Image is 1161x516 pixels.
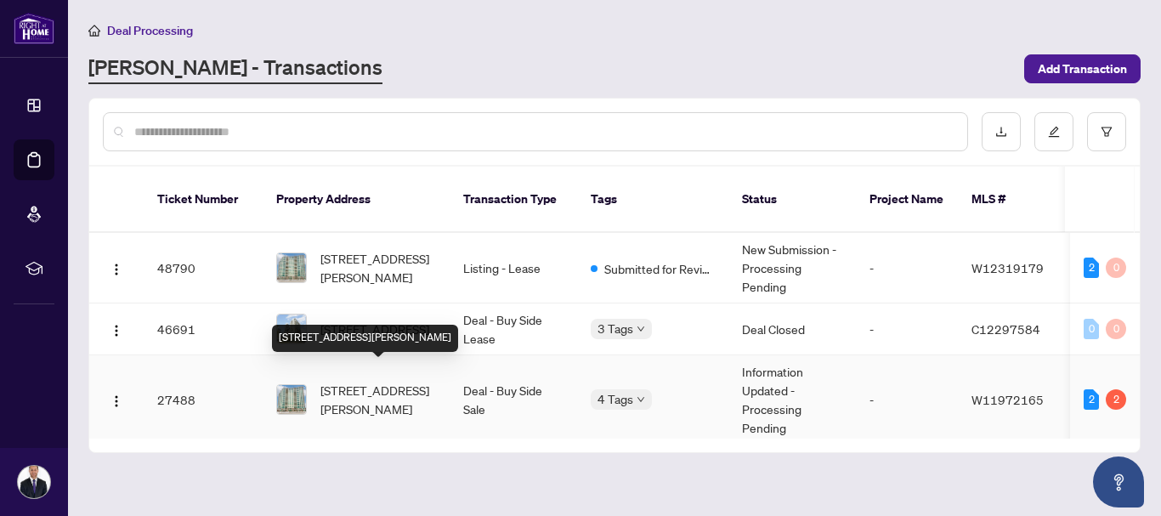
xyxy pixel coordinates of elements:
td: Deal Closed [728,303,856,355]
button: download [982,112,1021,151]
img: Logo [110,263,123,276]
span: Add Transaction [1038,55,1127,82]
td: - [856,303,958,355]
div: 2 [1106,389,1126,410]
span: filter [1101,126,1113,138]
span: [STREET_ADDRESS][PERSON_NAME] [320,381,436,418]
button: Logo [103,254,130,281]
span: down [637,325,645,333]
img: thumbnail-img [277,385,306,414]
div: 0 [1106,319,1126,339]
span: [STREET_ADDRESS] [320,320,429,338]
span: [STREET_ADDRESS][PERSON_NAME] [320,249,436,286]
td: Information Updated - Processing Pending [728,355,856,445]
img: thumbnail-img [277,253,306,282]
img: thumbnail-img [277,315,306,343]
th: Transaction Type [450,167,577,233]
span: W12319179 [971,260,1044,275]
td: 46691 [144,303,263,355]
span: C12297584 [971,321,1040,337]
span: down [637,395,645,404]
button: Add Transaction [1024,54,1141,83]
td: - [856,233,958,303]
td: Deal - Buy Side Sale [450,355,577,445]
th: Status [728,167,856,233]
td: 27488 [144,355,263,445]
div: 0 [1106,258,1126,278]
span: 4 Tags [597,389,633,409]
span: download [995,126,1007,138]
a: [PERSON_NAME] - Transactions [88,54,382,84]
button: Logo [103,386,130,413]
th: Project Name [856,167,958,233]
td: - [856,355,958,445]
img: Logo [110,324,123,337]
td: Deal - Buy Side Lease [450,303,577,355]
span: 3 Tags [597,319,633,338]
span: home [88,25,100,37]
th: Property Address [263,167,450,233]
span: edit [1048,126,1060,138]
th: Tags [577,167,728,233]
td: Listing - Lease [450,233,577,303]
th: Ticket Number [144,167,263,233]
div: 2 [1084,258,1099,278]
button: Open asap [1093,456,1144,507]
span: Deal Processing [107,23,193,38]
button: edit [1034,112,1073,151]
div: [STREET_ADDRESS][PERSON_NAME] [272,325,458,352]
th: MLS # [958,167,1060,233]
td: New Submission - Processing Pending [728,233,856,303]
span: W11972165 [971,392,1044,407]
div: 2 [1084,389,1099,410]
span: Submitted for Review [604,259,715,278]
img: Logo [110,394,123,408]
div: 0 [1084,319,1099,339]
td: 48790 [144,233,263,303]
img: Profile Icon [18,466,50,498]
img: logo [14,13,54,44]
button: filter [1087,112,1126,151]
button: Logo [103,315,130,343]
